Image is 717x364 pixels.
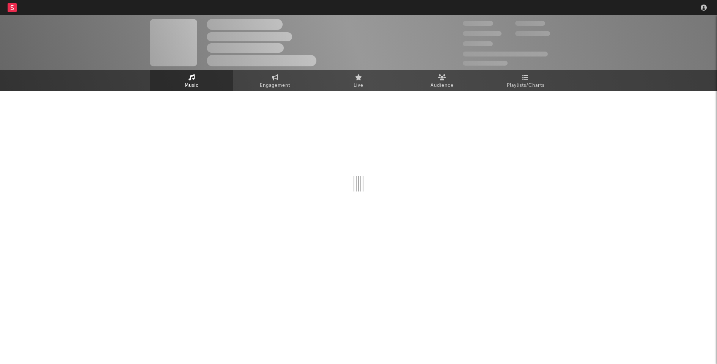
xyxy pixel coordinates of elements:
[507,81,544,90] span: Playlists/Charts
[463,52,548,56] span: 50,000,000 Monthly Listeners
[150,70,233,91] a: Music
[484,70,567,91] a: Playlists/Charts
[431,81,454,90] span: Audience
[317,70,400,91] a: Live
[463,21,493,26] span: 300,000
[515,31,550,36] span: 1,000,000
[515,21,545,26] span: 100,000
[260,81,290,90] span: Engagement
[185,81,199,90] span: Music
[463,31,502,36] span: 50,000,000
[233,70,317,91] a: Engagement
[354,81,363,90] span: Live
[463,61,508,66] span: Jump Score: 85.0
[463,41,493,46] span: 100,000
[400,70,484,91] a: Audience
